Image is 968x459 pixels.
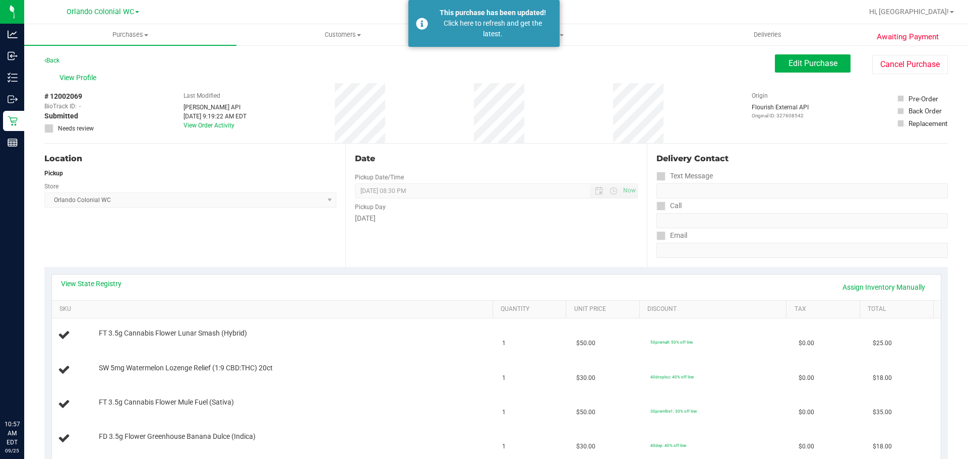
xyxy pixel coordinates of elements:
label: Pickup Date/Time [355,173,404,182]
div: [PERSON_NAME] API [184,103,247,112]
span: $30.00 [576,442,595,451]
a: Total [868,305,929,313]
span: Hi, [GEOGRAPHIC_DATA]! [869,8,949,16]
span: $30.00 [576,373,595,383]
span: Orlando Colonial WC [67,8,134,16]
div: Replacement [909,118,947,128]
a: View Order Activity [184,122,234,129]
inline-svg: Analytics [8,29,18,39]
label: Last Modified [184,91,220,100]
a: View State Registry [61,279,122,289]
span: Customers [237,30,448,39]
span: FT 3.5g Cannabis Flower Mule Fuel (Sativa) [99,398,234,407]
span: 40droploz: 40% off line [650,374,694,379]
iframe: Resource center [10,378,40,409]
a: Discount [647,305,782,313]
a: Unit Price [574,305,636,313]
inline-svg: Outbound [8,94,18,104]
div: Delivery Contact [656,153,948,165]
a: Purchases [24,24,236,45]
input: Format: (999) 999-9999 [656,183,948,199]
span: # 12002069 [44,91,82,102]
a: Customers [236,24,449,45]
span: $0.00 [799,442,814,451]
strong: Pickup [44,170,63,177]
span: $0.00 [799,373,814,383]
p: Original ID: 327608542 [752,112,809,119]
div: [DATE] 9:19:22 AM EDT [184,112,247,121]
inline-svg: Inbound [8,51,18,61]
span: $18.00 [873,442,892,451]
span: View Profile [59,73,100,83]
span: 1 [502,339,506,348]
div: Pre-Order [909,94,938,104]
inline-svg: Reports [8,138,18,148]
span: 1 [502,408,506,417]
iframe: Resource center unread badge [30,377,42,389]
inline-svg: Retail [8,116,18,126]
p: 10:57 AM EDT [5,420,20,447]
span: $25.00 [873,339,892,348]
span: $0.00 [799,408,814,417]
span: FT 3.5g Cannabis Flower Lunar Smash (Hybrid) [99,329,247,338]
span: 30premfire1: 30% off line [650,409,697,414]
span: SW 5mg Watermelon Lozenge Relief (1:9 CBD:THC) 20ct [99,363,273,373]
span: FD 3.5g Flower Greenhouse Banana Dulce (Indica) [99,432,256,441]
input: Format: (999) 999-9999 [656,213,948,228]
a: Deliveries [661,24,874,45]
span: 50premall: 50% off line [650,340,693,345]
div: Click here to refresh and get the latest. [434,18,552,39]
span: Deliveries [740,30,795,39]
div: Date [355,153,637,165]
a: Tax [795,305,856,313]
span: $50.00 [576,408,595,417]
inline-svg: Inventory [8,73,18,83]
div: Back Order [909,106,942,116]
div: Flourish External API [752,103,809,119]
span: Needs review [58,124,94,133]
label: Call [656,199,682,213]
span: Submitted [44,111,78,121]
a: Assign Inventory Manually [836,279,932,296]
a: Back [44,57,59,64]
a: SKU [59,305,489,313]
span: $0.00 [799,339,814,348]
a: Quantity [501,305,562,313]
button: Edit Purchase [775,54,851,73]
span: Purchases [24,30,236,39]
span: $50.00 [576,339,595,348]
label: Email [656,228,687,243]
div: Location [44,153,336,165]
span: - [79,102,81,111]
div: [DATE] [355,213,637,224]
span: Edit Purchase [789,58,837,68]
div: This purchase has been updated! [434,8,552,18]
label: Store [44,182,58,191]
label: Text Message [656,169,713,183]
p: 09/25 [5,447,20,454]
span: 1 [502,442,506,451]
span: Awaiting Payment [877,31,939,43]
span: 40dep: 40% off line [650,443,686,448]
label: Origin [752,91,768,100]
span: $35.00 [873,408,892,417]
span: BioTrack ID: [44,102,77,111]
label: Pickup Day [355,203,386,212]
span: 1 [502,373,506,383]
span: $18.00 [873,373,892,383]
button: Cancel Purchase [872,55,948,74]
